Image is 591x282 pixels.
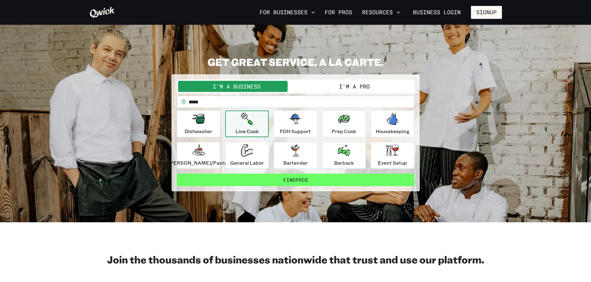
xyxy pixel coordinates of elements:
p: FOH Support [280,128,311,135]
p: Dishwasher [185,128,212,135]
p: General Labor [230,159,264,167]
button: I'm a Pro [296,81,413,92]
p: Prep Cook [332,128,356,135]
button: [PERSON_NAME]/Pastry [177,142,220,169]
button: Line Cook [225,111,269,137]
a: For Pros [322,7,355,18]
button: I'm a Business [178,81,296,92]
button: Prep Cook [322,111,366,137]
button: For Businesses [257,7,317,18]
h2: Join the thousands of businesses nationwide that trust and use our platform. [89,253,502,266]
button: Resources [360,7,403,18]
button: Dishwasher [177,111,220,137]
button: Signup [471,6,502,19]
p: [PERSON_NAME]/Pastry [168,159,229,167]
p: Barback [334,159,354,167]
p: Bartender [283,159,308,167]
button: General Labor [225,142,269,169]
button: Bartender [274,142,317,169]
button: FOH Support [274,111,317,137]
button: Housekeeping [371,111,414,137]
button: Event Setup [371,142,414,169]
button: FindPros [177,174,414,186]
a: Business Login [408,6,466,19]
button: Barback [322,142,366,169]
h2: GET GREAT SERVICE, A LA CARTE. [172,56,420,68]
p: Line Cook [235,128,259,135]
p: Housekeeping [376,128,410,135]
p: Event Setup [378,159,407,167]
